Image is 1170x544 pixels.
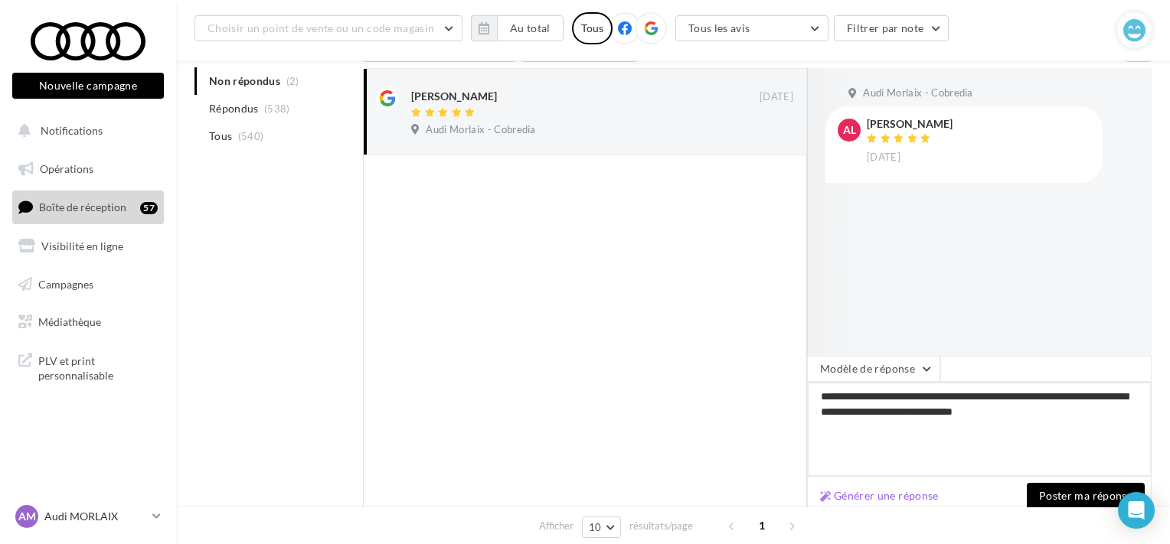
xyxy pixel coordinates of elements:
span: Audi Morlaix - Cobredia [426,123,535,137]
span: Choisir un point de vente ou un code magasin [208,21,434,34]
button: Notifications [9,115,161,147]
button: Modèle de réponse [807,356,940,382]
button: Tous les avis [675,15,828,41]
span: (538) [264,103,290,115]
button: Générer une réponse [814,487,945,505]
span: Boîte de réception [39,200,126,213]
a: Boîte de réception57 [9,191,167,223]
span: Visibilité en ligne [41,239,123,252]
a: Visibilité en ligne [9,230,167,262]
span: [DATE] [867,151,900,165]
span: Audi Morlaix - Cobredia [863,86,972,100]
button: Au total [471,15,564,41]
span: 10 [589,521,602,533]
span: résultats/page [629,519,693,533]
div: [PERSON_NAME] [411,89,497,104]
div: Tous [572,12,613,44]
span: Opérations [40,162,93,175]
button: Choisir un point de vente ou un code magasin [194,15,462,41]
a: Opérations [9,153,167,185]
button: Poster ma réponse [1027,483,1145,509]
a: AM Audi MORLAIX [12,502,164,531]
a: Médiathèque [9,306,167,338]
button: Filtrer par note [834,15,949,41]
div: 57 [140,202,158,214]
button: 10 [582,516,621,538]
span: 1 [750,513,774,538]
button: Nouvelle campagne [12,73,164,99]
p: Audi MORLAIX [44,509,146,524]
span: Répondus [209,101,259,116]
span: (540) [238,130,264,142]
span: Notifications [41,124,103,137]
span: Tous [209,129,232,144]
div: Open Intercom Messenger [1118,492,1155,529]
div: [PERSON_NAME] [867,119,953,129]
span: AM [18,509,36,524]
span: Campagnes [38,277,93,290]
a: PLV et print personnalisable [9,344,167,389]
button: Au total [497,15,564,41]
span: Médiathèque [38,315,101,328]
span: [DATE] [760,90,793,104]
span: PLV et print personnalisable [38,350,158,383]
a: Campagnes [9,269,167,301]
span: Afficher [539,519,574,533]
span: AL [843,122,856,138]
span: Tous les avis [688,21,750,34]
